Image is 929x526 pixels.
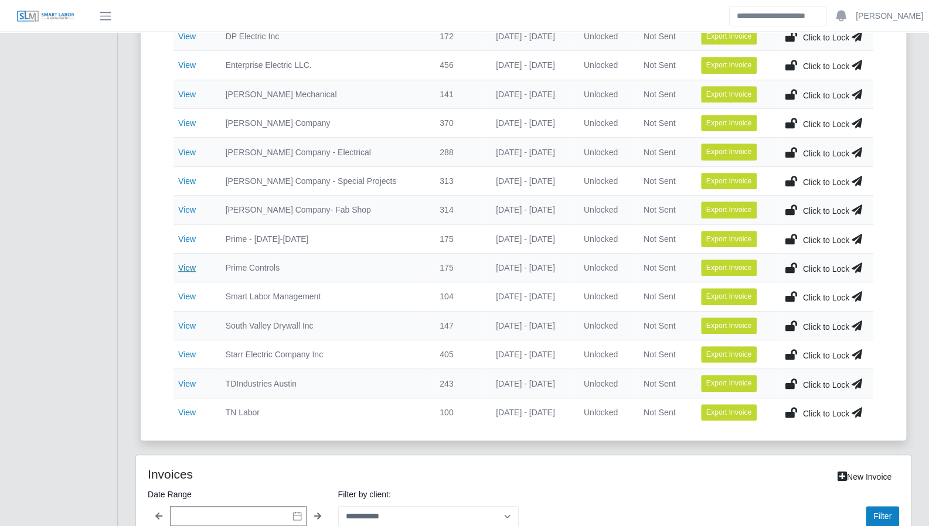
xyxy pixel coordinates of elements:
a: View [178,379,196,388]
button: Export Invoice [701,86,757,103]
a: View [178,263,196,272]
td: Unlocked [574,282,634,311]
td: Not Sent [634,109,692,138]
button: Export Invoice [701,201,757,218]
a: View [178,60,196,70]
td: 100 [430,398,486,426]
td: [PERSON_NAME] Company [216,109,431,138]
a: View [178,292,196,301]
span: Click to Lock [803,322,849,332]
td: Not Sent [634,196,692,224]
td: TDIndustries Austin [216,369,431,398]
img: SLM Logo [16,10,75,23]
td: Unlocked [574,253,634,282]
td: Not Sent [634,22,692,50]
a: View [178,90,196,99]
a: View [178,234,196,244]
button: Export Invoice [701,288,757,305]
td: [DATE] - [DATE] [486,166,574,195]
td: 243 [430,369,486,398]
td: [DATE] - [DATE] [486,196,574,224]
button: Export Invoice [701,173,757,189]
td: Unlocked [574,311,634,340]
td: [DATE] - [DATE] [486,138,574,166]
td: [PERSON_NAME] Company - Electrical [216,138,431,166]
td: Unlocked [574,51,634,80]
td: 147 [430,311,486,340]
td: 175 [430,224,486,253]
td: Enterprise Electric LLC. [216,51,431,80]
span: Click to Lock [803,149,849,158]
a: View [178,408,196,417]
button: Export Invoice [701,144,757,160]
a: View [178,148,196,157]
td: Not Sent [634,369,692,398]
td: Unlocked [574,196,634,224]
a: View [178,350,196,359]
td: Not Sent [634,224,692,253]
td: [PERSON_NAME] Mechanical [216,80,431,108]
td: [DATE] - [DATE] [486,282,574,311]
td: 405 [430,340,486,369]
span: Click to Lock [803,62,849,71]
td: Unlocked [574,109,634,138]
td: Prime Controls [216,253,431,282]
span: Click to Lock [803,264,849,274]
label: Date Range [148,487,329,501]
button: Export Invoice [701,231,757,247]
span: Click to Lock [803,119,849,129]
a: View [178,205,196,214]
a: View [178,321,196,330]
td: [DATE] - [DATE] [486,398,574,426]
td: Not Sent [634,282,692,311]
td: Unlocked [574,340,634,369]
span: Click to Lock [803,351,849,360]
td: 288 [430,138,486,166]
span: Click to Lock [803,91,849,100]
button: Export Invoice [701,317,757,334]
td: Not Sent [634,340,692,369]
td: 172 [430,22,486,50]
td: 370 [430,109,486,138]
td: South Valley Drywall Inc [216,311,431,340]
td: Prime - [DATE]-[DATE] [216,224,431,253]
a: View [178,32,196,41]
td: TN Labor [216,398,431,426]
td: 313 [430,166,486,195]
td: 456 [430,51,486,80]
td: [DATE] - [DATE] [486,340,574,369]
td: [DATE] - [DATE] [486,109,574,138]
td: Unlocked [574,369,634,398]
td: 175 [430,253,486,282]
td: [DATE] - [DATE] [486,224,574,253]
button: Export Invoice [701,57,757,73]
td: [DATE] - [DATE] [486,22,574,50]
td: [PERSON_NAME] Company - Special Projects [216,166,431,195]
td: Unlocked [574,22,634,50]
a: New Invoice [830,467,899,487]
td: [DATE] - [DATE] [486,51,574,80]
td: [DATE] - [DATE] [486,369,574,398]
td: 314 [430,196,486,224]
span: Click to Lock [803,235,849,245]
td: Not Sent [634,166,692,195]
a: View [178,176,196,186]
a: [PERSON_NAME] [856,10,923,22]
button: Export Invoice [701,375,757,391]
td: 104 [430,282,486,311]
td: Starr Electric Company Inc [216,340,431,369]
span: Click to Lock [803,33,849,42]
td: Not Sent [634,311,692,340]
span: Click to Lock [803,293,849,302]
td: Unlocked [574,224,634,253]
span: Click to Lock [803,206,849,216]
td: Unlocked [574,166,634,195]
td: Smart Labor Management [216,282,431,311]
input: Search [729,6,826,26]
td: Unlocked [574,398,634,426]
button: Export Invoice [701,28,757,45]
button: Export Invoice [701,115,757,131]
h4: Invoices [148,467,451,481]
td: Not Sent [634,398,692,426]
span: Click to Lock [803,380,849,390]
